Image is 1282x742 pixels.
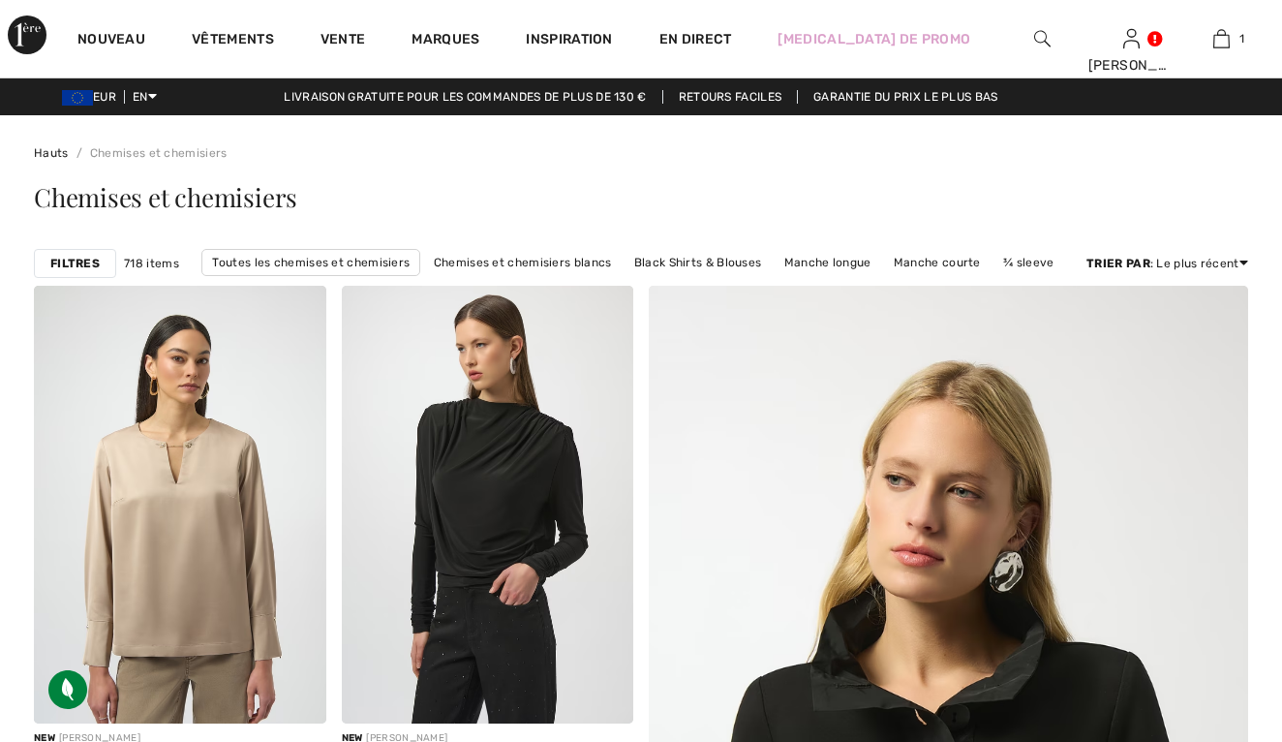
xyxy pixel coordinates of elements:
[424,250,622,275] a: Chemises et chemisiers blancs
[1086,257,1150,270] strong: TRIER PAR
[425,276,637,301] a: [PERSON_NAME] Shirts & Blouses
[48,670,87,709] img: Tissu durable
[62,90,124,104] span: EUR
[625,250,772,275] a: Black Shirts & Blouses
[342,286,634,724] img: Pull décontracté à col haut Style 254030. NOIR
[1034,27,1051,50] img: Rechercher sur le site
[662,90,799,104] a: RETOURS FACILES
[1239,30,1244,47] span: 1
[368,276,422,301] a: Solide
[50,255,100,272] strong: Filtres
[775,250,881,275] a: Manche longue
[1123,29,1140,47] a: s'identifier
[77,31,145,51] a: nouveau
[1177,27,1266,50] a: 1
[34,180,297,214] span: Chemises et chemisiers
[69,146,228,160] a: Chemises et chemisiers
[124,255,179,272] span: 718 items
[993,250,1063,275] a: ¾ sleeve
[778,29,970,49] a: [MEDICAL_DATA] de promo
[1086,255,1248,272] div: : Le plus récent
[659,29,732,49] a: EN DIRECT
[34,146,69,160] a: Hauts
[641,276,898,301] a: Chemises et chemisiers [PERSON_NAME]
[268,90,661,104] a: LIVRAISON GRATUITE POUR LES COMMANDES DE PLUS DE 130 €
[1213,27,1230,50] img: Mon sac
[1123,27,1140,50] img: Mes informations
[8,15,46,54] img: Avenue 1ère
[412,31,479,51] a: MARQUES
[526,31,612,51] span: Inspiration
[133,90,157,104] span: EN
[62,90,93,106] img: Euro
[34,286,326,724] img: Style chic à manches longues à col en V 254135. Faon
[884,250,991,275] a: Manche courte
[1088,55,1176,76] div: [PERSON_NAME]
[320,31,366,51] a: vente
[192,31,274,51] a: vêtements
[201,249,420,276] a: Toutes les chemises et chemisiers
[798,90,1013,104] a: GARANTIE DU PRIX LE PLUS BAS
